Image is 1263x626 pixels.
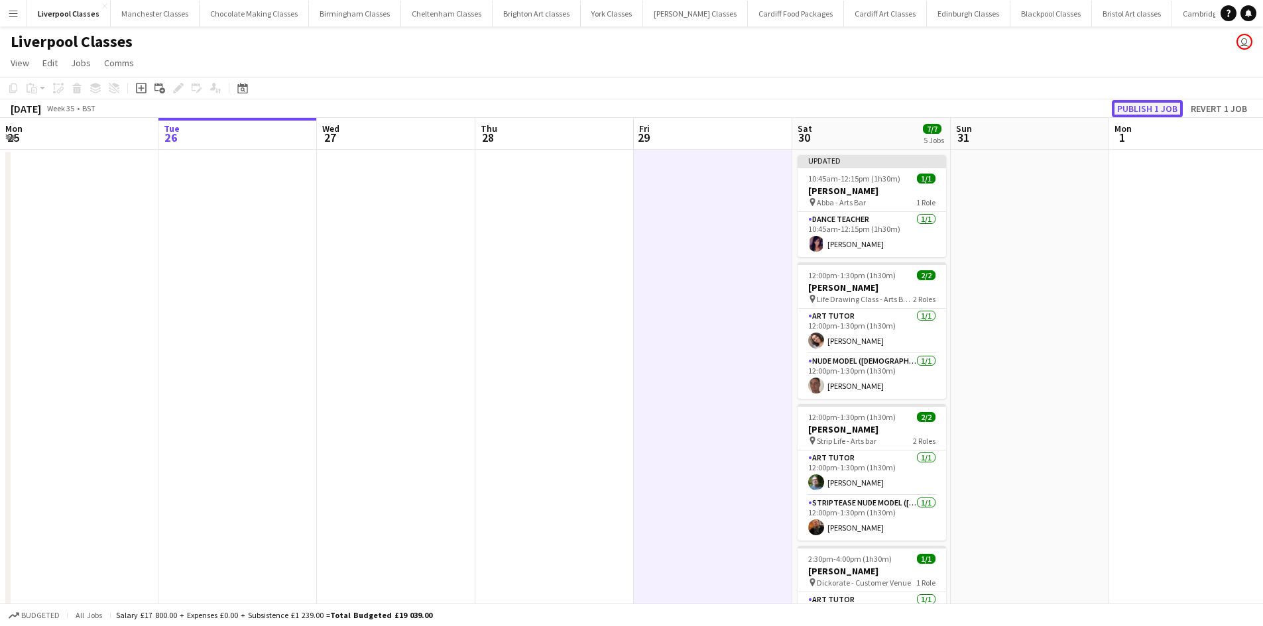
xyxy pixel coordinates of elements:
span: Edit [42,57,58,69]
span: Sat [798,123,812,134]
span: Budgeted [21,611,60,620]
span: 12:00pm-1:30pm (1h30m) [808,412,896,422]
span: 28 [479,130,497,145]
span: 2/2 [917,270,935,280]
button: Brighton Art classes [493,1,581,26]
button: Manchester Classes [111,1,200,26]
span: Sun [956,123,972,134]
a: View [5,54,34,72]
button: Birmingham Classes [309,1,401,26]
span: 1/1 [917,174,935,183]
app-card-role: Dance Teacher1/110:45am-12:15pm (1h30m)[PERSON_NAME] [798,212,946,257]
div: Salary £17 800.00 + Expenses £0.00 + Subsistence £1 239.00 = [116,610,432,620]
button: Revert 1 job [1185,100,1252,117]
span: Total Budgeted £19 039.00 [330,610,432,620]
h3: [PERSON_NAME] [798,565,946,577]
span: 27 [320,130,339,145]
span: 2/2 [917,412,935,422]
div: Updated [798,155,946,166]
button: Edinburgh Classes [927,1,1010,26]
span: 1 Role [916,578,935,588]
h3: [PERSON_NAME] [798,423,946,435]
span: Week 35 [44,103,77,113]
app-card-role: Art Tutor1/112:00pm-1:30pm (1h30m)[PERSON_NAME] [798,450,946,496]
button: Budgeted [7,608,62,623]
button: Liverpool Classes [27,1,111,26]
span: Mon [5,123,23,134]
div: BST [82,103,95,113]
span: 1 [1113,130,1132,145]
app-job-card: 12:00pm-1:30pm (1h30m)2/2[PERSON_NAME] Strip Life - Arts bar2 RolesArt Tutor1/112:00pm-1:30pm (1h... [798,404,946,541]
app-card-role: Art Tutor1/112:00pm-1:30pm (1h30m)[PERSON_NAME] [798,309,946,354]
span: 1 Role [916,197,935,207]
span: 7/7 [923,124,941,134]
span: Tue [164,123,180,134]
h3: [PERSON_NAME] [798,282,946,293]
span: Dickorate - Customer Venue [817,578,911,588]
div: [DATE] [11,102,41,115]
span: 10:45am-12:15pm (1h30m) [808,174,900,183]
span: 12:00pm-1:30pm (1h30m) [808,270,896,280]
span: Comms [104,57,134,69]
button: York Classes [581,1,643,26]
button: Cardiff Art Classes [844,1,927,26]
span: Thu [481,123,497,134]
span: 30 [796,130,812,145]
span: All jobs [73,610,105,620]
button: Publish 1 job [1112,100,1183,117]
button: Bristol Art classes [1092,1,1172,26]
app-job-card: Updated10:45am-12:15pm (1h30m)1/1[PERSON_NAME] Abba - Arts Bar1 RoleDance Teacher1/110:45am-12:15... [798,155,946,257]
span: 25 [3,130,23,145]
app-user-avatar: VOSH Limited [1236,34,1252,50]
span: 2 Roles [913,294,935,304]
span: 29 [637,130,650,145]
button: Blackpool Classes [1010,1,1092,26]
button: Cheltenham Classes [401,1,493,26]
button: [PERSON_NAME] Classes [643,1,748,26]
span: Strip Life - Arts bar [817,436,876,446]
h1: Liverpool Classes [11,32,133,52]
span: 26 [162,130,180,145]
h3: [PERSON_NAME] [798,185,946,197]
app-card-role: Striptease Nude Model ([DEMOGRAPHIC_DATA])1/112:00pm-1:30pm (1h30m)[PERSON_NAME] [798,496,946,541]
span: View [11,57,29,69]
app-card-role: Nude Model ([DEMOGRAPHIC_DATA])1/112:00pm-1:30pm (1h30m)[PERSON_NAME] [798,354,946,399]
span: Wed [322,123,339,134]
span: 31 [954,130,972,145]
button: Cardiff Food Packages [748,1,844,26]
span: Abba - Arts Bar [817,197,866,207]
span: 1/1 [917,554,935,564]
div: 5 Jobs [924,135,944,145]
a: Comms [99,54,139,72]
span: Jobs [71,57,91,69]
span: Life Drawing Class - Arts Bar Studio 4 [817,294,913,304]
span: 2:30pm-4:00pm (1h30m) [808,554,892,564]
button: Chocolate Making Classes [200,1,309,26]
a: Jobs [66,54,96,72]
span: 2 Roles [913,436,935,446]
span: Mon [1114,123,1132,134]
app-job-card: 12:00pm-1:30pm (1h30m)2/2[PERSON_NAME] Life Drawing Class - Arts Bar Studio 42 RolesArt Tutor1/11... [798,262,946,399]
a: Edit [37,54,63,72]
span: Fri [639,123,650,134]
